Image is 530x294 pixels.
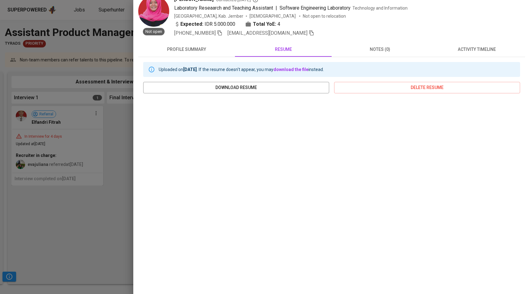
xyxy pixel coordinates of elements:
[303,13,346,19] p: Not open to relocation
[339,84,515,91] span: delete resume
[432,46,521,53] span: activity timeline
[352,6,408,11] span: Technology and Information
[334,82,520,93] button: delete resume
[273,67,308,72] a: download the file
[276,4,277,12] span: |
[148,84,324,91] span: download resume
[174,13,243,19] div: [GEOGRAPHIC_DATA], Kab. Jember
[335,46,425,53] span: notes (0)
[250,13,297,19] span: [DEMOGRAPHIC_DATA]
[280,5,351,11] span: Software Engineering Laboratory
[183,67,197,72] b: [DATE]
[142,46,231,53] span: profile summary
[277,20,280,28] span: 4
[180,20,203,28] b: Expected:
[159,64,324,75] div: Uploaded on . If the resume doesn't appear, you may instead.
[143,98,520,284] iframe: d632aaa2bcbe2d9c72b11cab14f96714.pdf
[174,20,235,28] div: IDR 5.000.000
[143,29,165,35] span: Not open
[253,20,276,28] b: Total YoE:
[174,30,216,36] span: [PHONE_NUMBER]
[227,30,307,36] span: [EMAIL_ADDRESS][DOMAIN_NAME]
[143,82,329,93] button: download resume
[239,46,328,53] span: resume
[174,5,273,11] span: Laboratory Reseaarch and Teaching Assistant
